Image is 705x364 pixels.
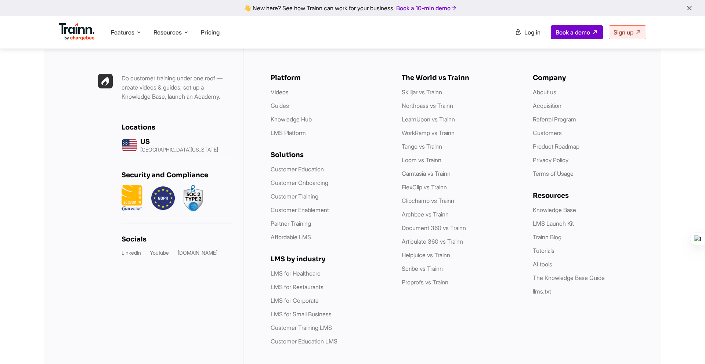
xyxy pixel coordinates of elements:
[150,249,169,256] a: Youtube
[271,324,332,331] a: Customer Training LMS
[402,156,441,164] a: Loom vs Trainn
[533,220,574,227] a: LMS Launch Kit
[402,74,518,82] div: The World vs Trainn
[271,88,289,96] a: Videos
[140,138,218,146] div: US
[533,116,576,123] a: Referral Program
[271,206,329,214] a: Customer Enablement
[271,102,289,109] a: Guides
[533,261,552,268] a: AI tools
[184,185,203,211] img: soc2
[122,249,141,256] a: LinkedIn
[402,88,442,96] a: Skilljar vs Trainn
[614,29,633,36] span: Sign up
[395,3,459,13] a: Book a 10-min demo
[271,297,319,304] a: LMS for Corporate
[4,4,701,11] div: 👋 New here? See how Trainn can work for your business.
[271,179,328,186] a: Customer Onboarding
[533,88,556,96] a: About us
[402,265,443,272] a: Scribe vs Trainn
[201,29,220,36] a: Pricing
[551,25,603,39] a: Book a demo
[533,274,605,281] a: The Knowledge Base Guide
[122,185,142,211] img: ISO
[271,74,387,82] div: Platform
[402,170,451,177] a: Camtasia vs Trainn
[111,28,134,36] span: Features
[153,28,182,36] span: Resources
[271,338,337,345] a: Customer Education LMS
[510,26,545,39] a: Log in
[533,74,649,82] div: Company
[271,310,332,318] a: LMS for Small Business
[402,279,448,286] a: Proprofs vs Trainn
[402,102,453,109] a: Northpass vs Trainn
[59,23,95,41] img: Trainn Logo
[122,137,137,153] img: us headquarters
[271,116,312,123] a: Knowledge Hub
[609,25,646,39] a: Sign up
[122,74,232,101] p: Do customer training under one roof — create videos & guides, set up a Knowledge Base, launch an ...
[402,211,449,218] a: Archbee vs Trainn
[533,143,579,150] a: Product Roadmap
[533,247,554,254] a: Tutorials
[402,197,454,204] a: Clipchamp vs Trainn
[524,29,540,36] span: Log in
[402,238,463,245] a: Articulate 360 vs Trainn
[402,143,442,150] a: Tango vs Trainn
[668,329,705,364] iframe: Chat Widget
[271,283,323,291] a: LMS for Restaurants
[151,185,175,211] img: GDPR.png
[178,249,217,256] a: [DOMAIN_NAME]
[402,183,447,191] a: FlexClip vs Trainn
[533,170,574,177] a: Terms of Usage
[271,233,311,241] a: Affordable LMS
[402,116,455,123] a: LearnUpon vs Trainn
[402,224,466,232] a: Document 360 vs Trainn
[402,129,455,136] a: WorkRamp vs Trainn
[533,206,576,214] a: Knowledge Base
[533,102,561,109] a: Acquisition
[533,288,551,295] a: llms.txt
[271,220,311,227] a: Partner Training
[271,129,306,136] a: LMS Platform
[533,192,649,200] div: Resources
[140,147,218,152] p: [GEOGRAPHIC_DATA][US_STATE]
[271,255,387,263] div: LMS by industry
[271,165,324,173] a: Customer Education
[122,123,232,131] div: Locations
[271,151,387,159] div: Solutions
[98,74,113,88] img: Trainn | everything under one roof
[271,270,321,277] a: LMS for Healthcare
[402,251,450,259] a: Helpjuice vs Trainn
[533,156,568,164] a: Privacy Policy
[122,235,232,243] div: Socials
[556,29,590,36] span: Book a demo
[533,233,561,241] a: Trainn Blog
[122,171,232,179] div: Security and Compliance
[271,193,318,200] a: Customer Training
[533,129,562,136] a: Customers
